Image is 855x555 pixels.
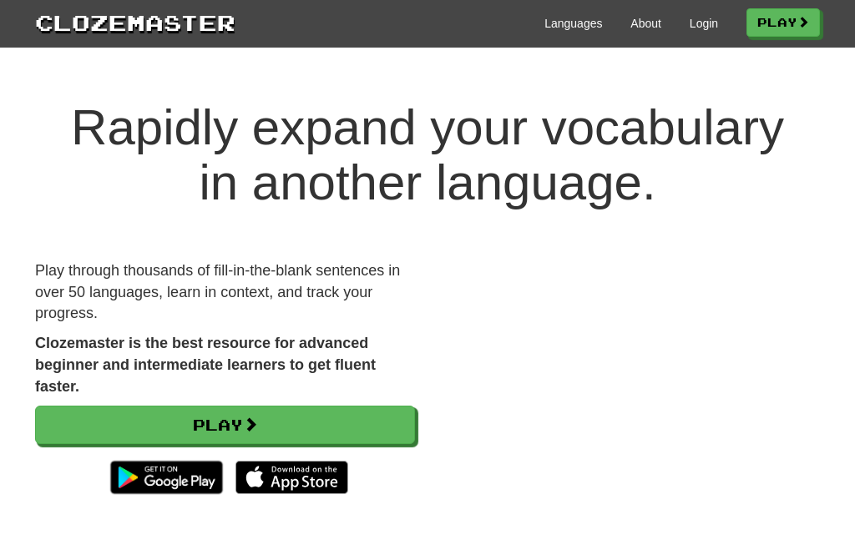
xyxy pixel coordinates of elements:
[102,452,231,502] img: Get it on Google Play
[690,15,718,32] a: Login
[235,461,348,494] img: Download_on_the_App_Store_Badge_US-UK_135x40-25178aeef6eb6b83b96f5f2d004eda3bffbb37122de64afbaef7...
[35,260,415,325] p: Play through thousands of fill-in-the-blank sentences in over 50 languages, learn in context, and...
[35,7,235,38] a: Clozemaster
[35,335,376,394] strong: Clozemaster is the best resource for advanced beginner and intermediate learners to get fluent fa...
[544,15,602,32] a: Languages
[746,8,820,37] a: Play
[630,15,661,32] a: About
[35,406,415,444] a: Play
